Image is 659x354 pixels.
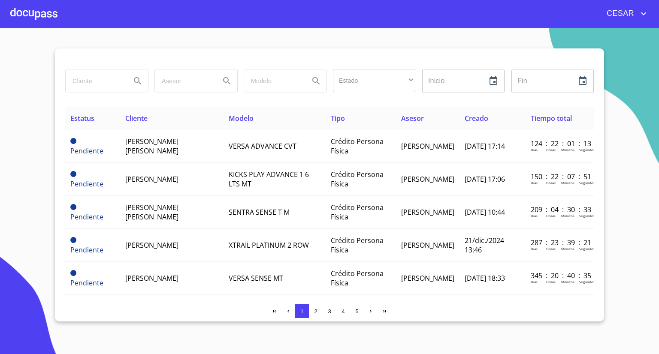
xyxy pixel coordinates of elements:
p: 150 : 22 : 07 : 51 [531,172,589,181]
span: Modelo [229,114,254,123]
span: Pendiente [70,245,103,255]
span: Crédito Persona Física [331,269,384,288]
p: 124 : 22 : 01 : 13 [531,139,589,148]
span: Pendiente [70,138,76,144]
span: 2 [314,308,317,315]
p: Dias [531,180,538,185]
span: Pendiente [70,171,76,177]
span: Crédito Persona Física [331,170,384,189]
span: Pendiente [70,212,103,222]
span: [PERSON_NAME] [PERSON_NAME] [125,203,178,222]
span: Crédito Persona Física [331,203,384,222]
span: 3 [328,308,331,315]
span: Creado [465,114,488,123]
div: ​ [333,69,415,92]
button: 4 [336,304,350,318]
span: [PERSON_NAME] [PERSON_NAME] [125,137,178,156]
span: 5 [355,308,358,315]
span: Crédito Persona Física [331,236,384,255]
p: Horas [546,180,556,185]
span: [PERSON_NAME] [125,273,178,283]
button: account of current user [600,7,649,21]
p: Segundos [579,147,595,152]
span: Pendiente [70,270,76,276]
p: Dias [531,246,538,251]
button: 2 [309,304,323,318]
p: Segundos [579,213,595,218]
input: search [155,69,213,93]
p: Segundos [579,246,595,251]
span: [DATE] 18:33 [465,273,505,283]
button: Search [217,71,237,91]
span: Tiempo total [531,114,572,123]
span: [PERSON_NAME] [401,207,454,217]
span: Cliente [125,114,148,123]
span: Pendiente [70,204,76,210]
span: XTRAIL PLATINUM 2 ROW [229,240,309,250]
span: [DATE] 17:14 [465,141,505,151]
p: Minutos [561,246,574,251]
span: Tipo [331,114,345,123]
button: Search [127,71,148,91]
span: SENTRA SENSE T M [229,207,290,217]
span: [PERSON_NAME] [125,174,178,184]
input: search [244,69,302,93]
p: 345 : 20 : 40 : 35 [531,271,589,280]
span: KICKS PLAY ADVANCE 1 6 LTS MT [229,170,309,189]
button: 3 [323,304,336,318]
p: Minutos [561,213,574,218]
p: Horas [546,279,556,284]
p: Dias [531,279,538,284]
p: Minutos [561,279,574,284]
p: Horas [546,213,556,218]
span: Pendiente [70,237,76,243]
button: 1 [295,304,309,318]
span: Pendiente [70,146,103,156]
input: search [66,69,124,93]
span: 4 [342,308,345,315]
span: [PERSON_NAME] [401,240,454,250]
span: 21/dic./2024 13:46 [465,236,504,255]
p: Horas [546,147,556,152]
span: 1 [300,308,303,315]
p: Horas [546,246,556,251]
span: VERSA SENSE MT [229,273,283,283]
p: 287 : 23 : 39 : 21 [531,238,589,247]
span: [DATE] 10:44 [465,207,505,217]
p: Segundos [579,279,595,284]
span: [PERSON_NAME] [401,174,454,184]
span: Pendiente [70,278,103,288]
span: [PERSON_NAME] [125,240,178,250]
span: CESAR [600,7,638,21]
span: [DATE] 17:06 [465,174,505,184]
p: Minutos [561,180,574,185]
span: Asesor [401,114,424,123]
p: Segundos [579,180,595,185]
p: Dias [531,147,538,152]
p: 209 : 04 : 30 : 33 [531,205,589,214]
span: Crédito Persona Física [331,137,384,156]
span: [PERSON_NAME] [401,141,454,151]
button: 5 [350,304,364,318]
span: Pendiente [70,179,103,189]
span: Estatus [70,114,94,123]
p: Dias [531,213,538,218]
span: VERSA ADVANCE CVT [229,141,296,151]
p: Minutos [561,147,574,152]
button: Search [306,71,326,91]
span: [PERSON_NAME] [401,273,454,283]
